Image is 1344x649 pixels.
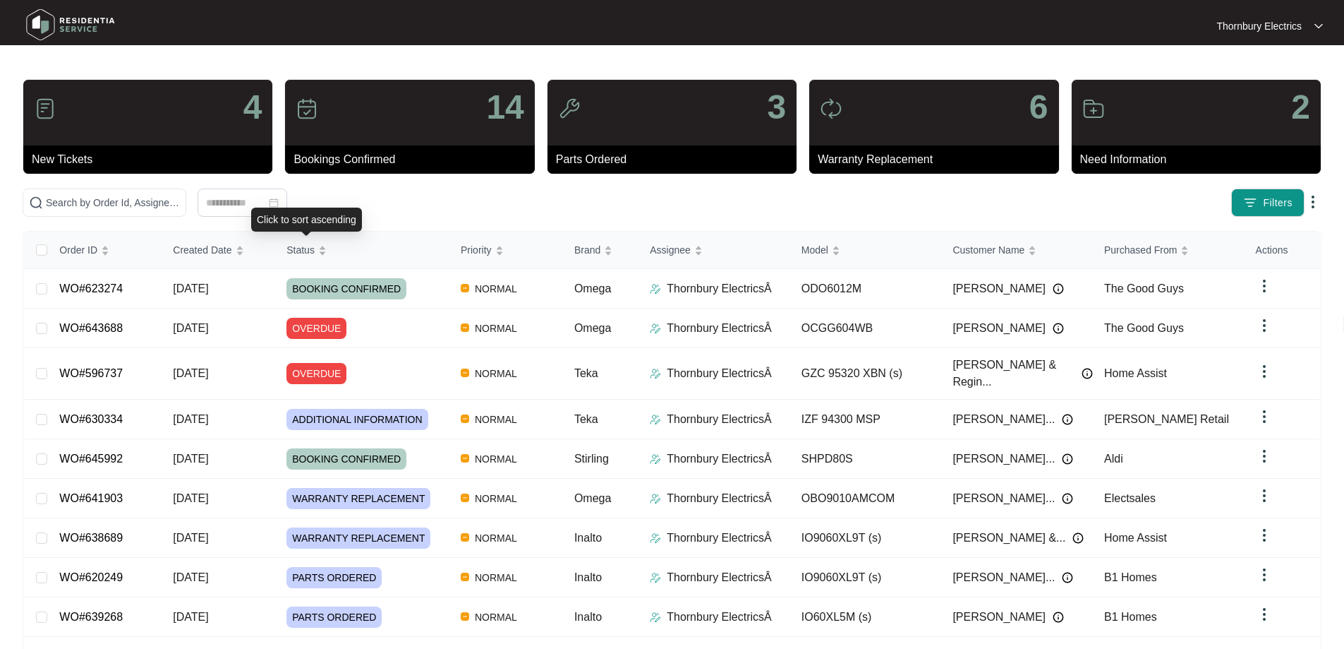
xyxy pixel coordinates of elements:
[286,242,315,258] span: Status
[173,571,208,583] span: [DATE]
[1314,23,1323,30] img: dropdown arrow
[173,532,208,544] span: [DATE]
[574,453,609,465] span: Stirling
[286,607,382,628] span: PARTS ORDERED
[461,612,469,621] img: Vercel Logo
[952,530,1065,547] span: [PERSON_NAME] &...
[1082,368,1093,379] img: Info icon
[469,609,523,626] span: NORMAL
[173,611,208,623] span: [DATE]
[1062,493,1073,504] img: Info icon
[286,318,346,339] span: OVERDUE
[286,363,346,384] span: OVERDUE
[1104,611,1157,623] span: B1 Homes
[173,242,231,258] span: Created Date
[293,151,534,168] p: Bookings Confirmed
[59,367,123,379] a: WO#596737
[952,451,1055,468] span: [PERSON_NAME]...
[286,409,428,430] span: ADDITIONAL INFORMATION
[952,411,1055,428] span: [PERSON_NAME]...
[1304,193,1321,210] img: dropdown arrow
[638,232,790,269] th: Assignee
[667,280,772,297] p: Thornbury ElectricsÂ
[790,558,942,597] td: IO9060XL9T (s)
[650,612,661,623] img: Assigner Icon
[667,490,772,507] p: Thornbury ElectricsÂ
[952,242,1024,258] span: Customer Name
[767,90,786,124] p: 3
[449,232,563,269] th: Priority
[650,572,661,583] img: Assigner Icon
[650,283,661,294] img: Assigner Icon
[1082,97,1105,120] img: icon
[1104,532,1167,544] span: Home Assist
[650,532,661,544] img: Assigner Icon
[1053,283,1064,294] img: Info icon
[286,448,406,470] span: BOOKING CONFIRMED
[952,280,1046,297] span: [PERSON_NAME]
[667,411,772,428] p: Thornbury ElectricsÂ
[29,196,43,210] img: search-icon
[1243,196,1257,210] img: filter icon
[1216,19,1302,33] p: Thornbury Electrics
[1256,278,1273,294] img: dropdown arrow
[461,454,469,463] img: Vercel Logo
[1256,317,1273,334] img: dropdown arrow
[650,242,691,258] span: Assignee
[1231,189,1304,217] button: filter iconFilters
[1062,414,1073,425] img: Info icon
[574,571,602,583] span: Inalto
[1245,232,1320,269] th: Actions
[251,208,362,232] div: Click to sort ascending
[1104,453,1123,465] span: Aldi
[162,232,275,269] th: Created Date
[667,569,772,586] p: Thornbury ElectricsÂ
[790,269,942,309] td: ODO6012M
[469,451,523,468] span: NORMAL
[1104,413,1229,425] span: [PERSON_NAME] Retail
[574,367,598,379] span: Teka
[574,413,598,425] span: Teka
[1256,527,1273,544] img: dropdown arrow
[1104,242,1177,258] span: Purchased From
[59,611,123,623] a: WO#639268
[790,400,942,439] td: IZF 94300 MSP
[1256,448,1273,465] img: dropdown arrow
[173,413,208,425] span: [DATE]
[1053,612,1064,623] img: Info icon
[469,280,523,297] span: NORMAL
[469,569,523,586] span: NORMAL
[59,492,123,504] a: WO#641903
[1291,90,1310,124] p: 2
[469,320,523,337] span: NORMAL
[1062,453,1073,465] img: Info icon
[1093,232,1245,269] th: Purchased From
[790,348,942,400] td: GZC 95320 XBN (s)
[461,369,469,377] img: Vercel Logo
[1072,532,1084,544] img: Info icon
[790,479,942,518] td: OBO9010AMCOM
[790,309,942,348] td: OCGG604WB
[952,490,1055,507] span: [PERSON_NAME]...
[469,530,523,547] span: NORMAL
[59,453,123,465] a: WO#645992
[1104,367,1167,379] span: Home Assist
[790,597,942,637] td: IO60XL5M (s)
[286,528,430,549] span: WARRANTY REPLACEMENT
[1104,322,1184,334] span: The Good Guys
[574,242,600,258] span: Brand
[818,151,1058,168] p: Warranty Replacement
[286,488,430,509] span: WARRANTY REPLACEMENT
[650,368,661,379] img: Assigner Icon
[275,232,449,269] th: Status
[461,415,469,423] img: Vercel Logo
[574,532,602,544] span: Inalto
[461,533,469,542] img: Vercel Logo
[574,492,611,504] span: Omega
[820,97,842,120] img: icon
[173,453,208,465] span: [DATE]
[48,232,162,269] th: Order ID
[32,151,272,168] p: New Tickets
[1053,323,1064,334] img: Info icon
[461,242,492,258] span: Priority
